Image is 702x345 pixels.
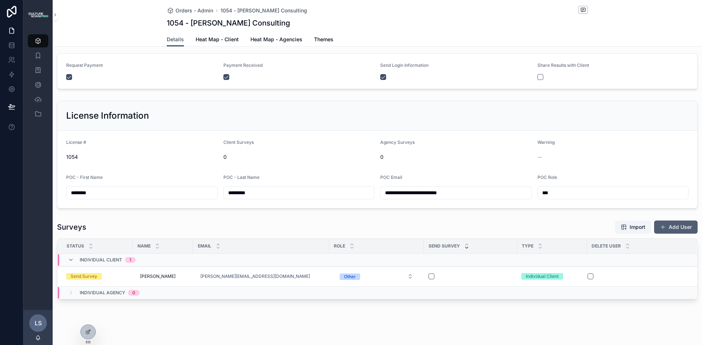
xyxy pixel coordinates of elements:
[334,270,419,283] button: Select Button
[80,290,125,296] span: Individual Agency
[220,7,307,14] a: 1054 - [PERSON_NAME] Consulting
[592,243,621,249] span: Delete User
[198,243,211,249] span: Email
[80,257,122,263] span: Individual Client
[196,33,239,47] a: Heat Map - Client
[522,243,533,249] span: Type
[630,223,645,231] span: Import
[196,36,239,43] span: Heat Map - Client
[223,175,260,180] span: POC - Last Name
[140,273,175,279] span: [PERSON_NAME]
[223,62,263,68] span: Payment Received
[615,221,651,234] button: Import
[537,175,557,180] span: POC Role
[66,153,218,161] span: 1054
[314,33,333,47] a: Themes
[537,62,589,68] span: Share Results with Client
[71,273,97,280] div: Send Survey
[200,273,310,279] a: [PERSON_NAME][EMAIL_ADDRESS][DOMAIN_NAME]
[223,139,254,145] span: Client Surveys
[175,7,213,14] span: Orders - Admin
[167,33,184,47] a: Details
[314,36,333,43] span: Themes
[380,139,415,145] span: Agency Surveys
[537,139,555,145] span: Warning
[654,221,698,234] button: Add User
[344,273,356,280] div: Other
[429,243,460,249] span: Send Survey
[537,153,542,161] span: --
[250,33,302,47] a: Heat Map - Agencies
[167,7,213,14] a: Orders - Admin
[35,319,42,327] span: LS
[66,62,103,68] span: Request Payment
[334,243,345,249] span: Role
[66,110,149,122] h2: License Information
[167,36,184,43] span: Details
[66,175,103,180] span: POC - First Name
[380,62,429,68] span: Send Login Information
[223,153,375,161] span: 0
[526,273,559,280] div: Individual Client
[66,139,86,145] span: License #
[250,36,302,43] span: Heat Map - Agencies
[132,290,135,296] div: 0
[28,12,48,18] img: App logo
[380,175,402,180] span: POC Email
[129,257,131,263] div: 1
[380,153,532,161] span: 0
[137,243,151,249] span: Name
[167,18,290,28] h1: 1054 - [PERSON_NAME] Consulting
[23,29,53,130] div: scrollable content
[67,243,84,249] span: Status
[57,222,86,232] h1: Surveys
